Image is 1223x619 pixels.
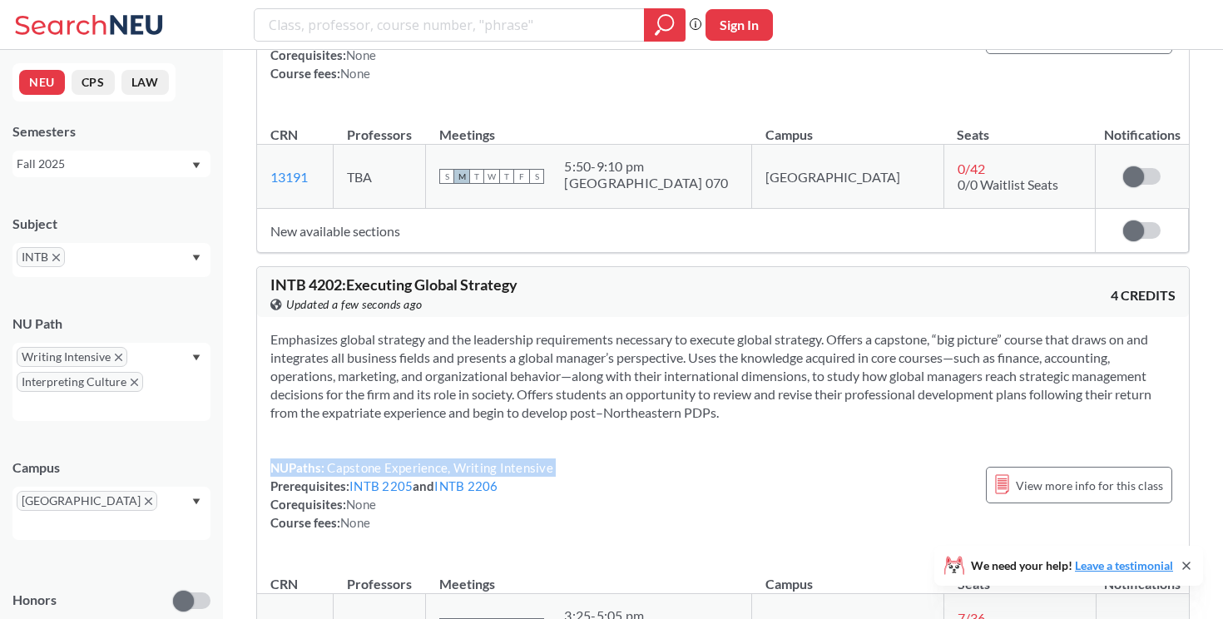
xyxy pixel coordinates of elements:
th: Professors [334,558,426,594]
th: Meetings [426,109,752,145]
span: S [529,169,544,184]
span: Interpreting CultureX to remove pill [17,372,143,392]
p: Honors [12,591,57,610]
div: Fall 2025Dropdown arrow [12,151,210,177]
span: F [514,169,529,184]
span: W [484,169,499,184]
td: TBA [334,145,426,209]
span: None [340,515,370,530]
td: New available sections [257,209,1096,253]
svg: Dropdown arrow [192,498,201,505]
div: Campus [12,458,210,477]
span: S [439,169,454,184]
div: CRN [270,126,298,144]
svg: Dropdown arrow [192,255,201,261]
span: We need your help! [971,560,1173,572]
th: Professors [334,109,426,145]
th: Notifications [1096,109,1189,145]
span: 0/0 Waitlist Seats [958,176,1058,192]
button: LAW [121,70,169,95]
span: T [469,169,484,184]
div: NUPaths: Prerequisites: and Corequisites: Course fees: [270,458,553,532]
a: Leave a testimonial [1075,558,1173,572]
button: CPS [72,70,115,95]
svg: X to remove pill [145,498,152,505]
div: [GEOGRAPHIC_DATA] 070 [564,175,728,191]
svg: Dropdown arrow [192,354,201,361]
span: INTB 4202 : Executing Global Strategy [270,275,517,294]
svg: X to remove pill [131,379,138,386]
svg: X to remove pill [52,254,60,261]
div: INTBX to remove pillDropdown arrow [12,243,210,277]
span: [GEOGRAPHIC_DATA]X to remove pill [17,491,157,511]
th: Meetings [426,558,752,594]
div: magnifying glass [644,8,686,42]
span: Updated a few seconds ago [286,295,423,314]
th: Seats [943,109,1095,145]
button: NEU [19,70,65,95]
th: Campus [752,558,944,594]
div: Semesters [12,122,210,141]
div: 5:50 - 9:10 pm [564,158,728,175]
span: 0 / 42 [958,161,985,176]
svg: magnifying glass [655,13,675,37]
th: Campus [752,109,944,145]
span: T [499,169,514,184]
div: Fall 2025 [17,155,191,173]
span: None [340,66,370,81]
span: Writing IntensiveX to remove pill [17,347,127,367]
div: [GEOGRAPHIC_DATA]X to remove pillDropdown arrow [12,487,210,540]
span: INTBX to remove pill [17,247,65,267]
span: None [346,497,376,512]
input: Class, professor, course number, "phrase" [267,11,632,39]
a: INTB 2206 [434,478,498,493]
div: Writing IntensiveX to remove pillInterpreting CultureX to remove pillDropdown arrow [12,343,210,421]
span: 4 CREDITS [1111,286,1176,305]
section: Emphasizes global strategy and the leadership requirements necessary to execute global strategy. ... [270,330,1176,422]
a: INTB 2205 [349,478,413,493]
button: Sign In [706,9,773,41]
div: CRN [270,575,298,593]
svg: X to remove pill [115,354,122,361]
div: Subject [12,215,210,233]
td: [GEOGRAPHIC_DATA] [752,145,944,209]
span: Capstone Experience, Writing Intensive [324,460,553,475]
span: M [454,169,469,184]
a: 13191 [270,169,308,185]
span: View more info for this class [1016,475,1163,496]
svg: Dropdown arrow [192,162,201,169]
span: None [346,47,376,62]
div: NU Path [12,314,210,333]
